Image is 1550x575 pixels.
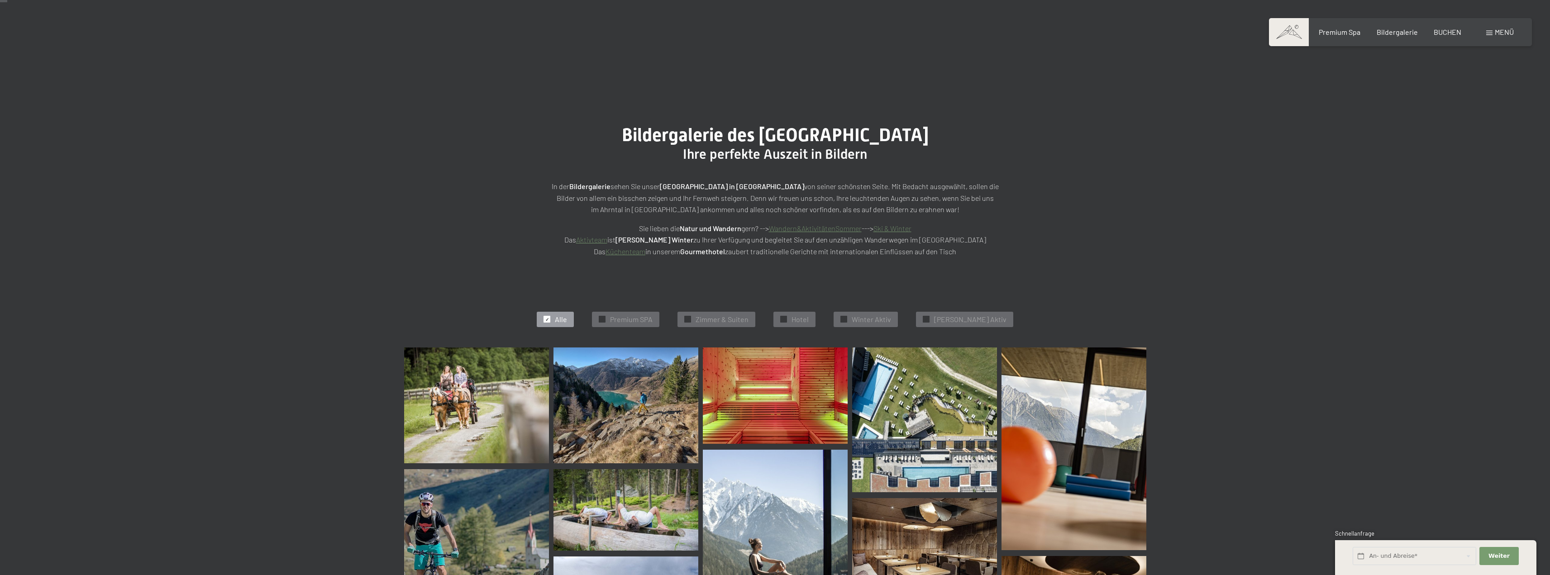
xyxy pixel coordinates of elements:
[555,314,567,324] span: Alle
[683,146,867,162] span: Ihre perfekte Auszeit in Bildern
[934,314,1006,324] span: [PERSON_NAME] Aktiv
[852,347,997,492] img: Bildergalerie
[569,182,610,190] strong: Bildergalerie
[680,247,725,256] strong: Gourmethotel
[842,316,846,323] span: ✓
[1319,28,1360,36] a: Premium Spa
[660,182,804,190] strong: [GEOGRAPHIC_DATA] in [GEOGRAPHIC_DATA]
[553,469,698,551] img: Bildergalerie
[549,223,1002,257] p: Sie lieben die gern? --> ---> Das ist zu Ihrer Verfügung und begleitet Sie auf den unzähligen Wan...
[1488,552,1510,560] span: Weiter
[1002,347,1146,550] img: Wellnesshotels - Fitness - Sport - Gymnastik
[1479,547,1518,565] button: Weiter
[680,224,741,233] strong: Natur und Wandern
[576,235,607,244] a: Aktivteam
[553,347,698,463] img: Bildergalerie
[549,181,1002,215] p: In der sehen Sie unser von seiner schönsten Seite. Mit Bedacht ausgewählt, sollen die Bilder von ...
[1335,530,1374,537] span: Schnellanfrage
[622,124,929,146] span: Bildergalerie des [GEOGRAPHIC_DATA]
[1434,28,1461,36] a: BUCHEN
[769,224,862,233] a: Wandern&AktivitätenSommer
[873,224,911,233] a: Ski & Winter
[703,347,848,444] img: Bildergalerie
[601,316,604,323] span: ✓
[1495,28,1514,36] span: Menü
[610,314,653,324] span: Premium SPA
[686,316,690,323] span: ✓
[696,314,749,324] span: Zimmer & Suiten
[404,347,549,463] img: Bildergalerie
[792,314,809,324] span: Hotel
[925,316,928,323] span: ✓
[1377,28,1418,36] a: Bildergalerie
[615,235,693,244] strong: [PERSON_NAME] Winter
[545,316,549,323] span: ✓
[606,247,645,256] a: Küchenteam
[852,314,891,324] span: Winter Aktiv
[782,316,786,323] span: ✓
